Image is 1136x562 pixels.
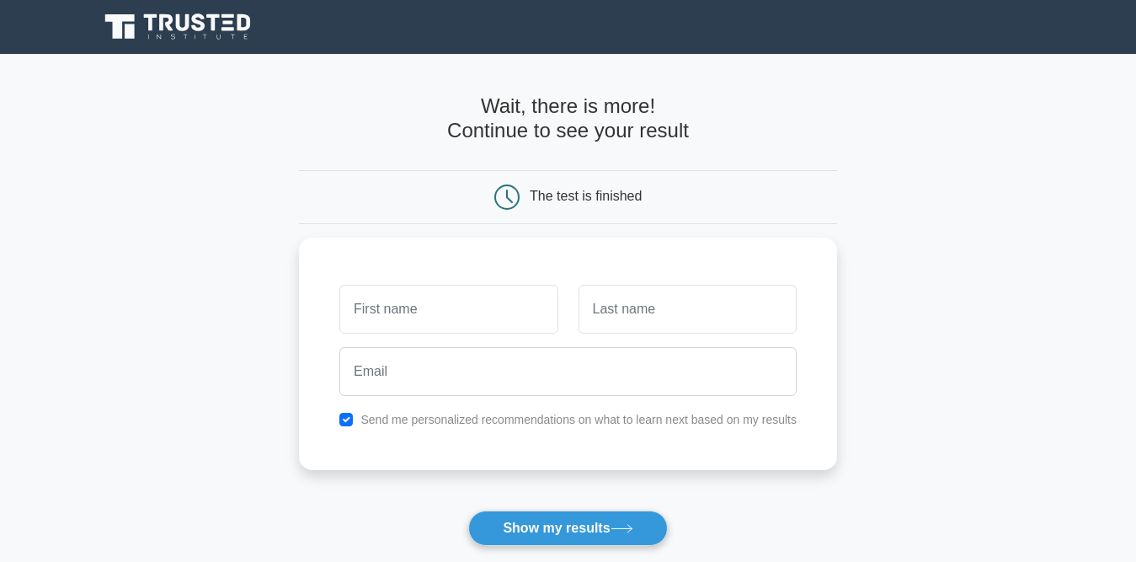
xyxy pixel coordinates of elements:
label: Send me personalized recommendations on what to learn next based on my results [360,413,797,426]
input: Email [339,347,797,396]
button: Show my results [468,511,667,546]
div: The test is finished [530,189,642,203]
input: First name [339,285,557,334]
input: Last name [579,285,797,334]
h4: Wait, there is more! Continue to see your result [299,94,837,143]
